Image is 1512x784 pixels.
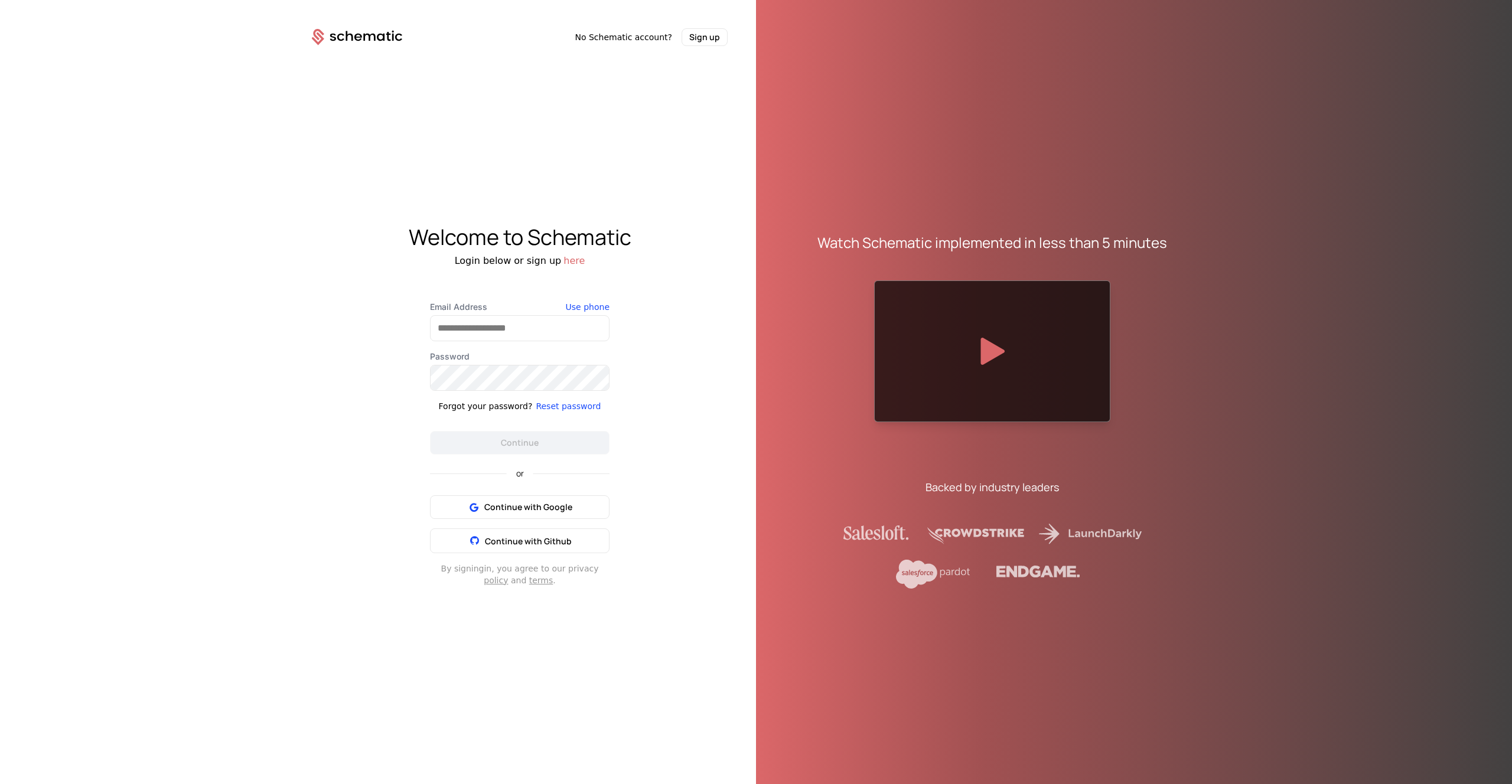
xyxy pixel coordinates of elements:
[430,563,610,586] div: By signing in , you agree to our privacy and .
[484,501,572,513] span: Continue with Google
[536,400,601,412] button: Reset password
[507,469,533,478] span: or
[566,301,610,313] button: Use phone
[575,31,672,43] span: No Schematic account?
[926,479,1059,495] div: Backed by industry leaders
[529,576,553,585] a: terms
[563,254,585,268] button: here
[682,28,728,46] button: Sign up
[817,233,1167,252] div: Watch Schematic implemented in less than 5 minutes
[283,226,756,249] div: Welcome to Schematic
[430,301,610,313] label: Email Address
[430,528,610,553] button: Continue with Github
[484,576,508,585] a: policy
[283,254,756,268] div: Login below or sign up
[439,400,533,412] div: Forgot your password?
[430,351,610,362] label: Password
[430,431,610,455] button: Continue
[430,495,610,519] button: Continue with Google
[485,535,572,547] span: Continue with Github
